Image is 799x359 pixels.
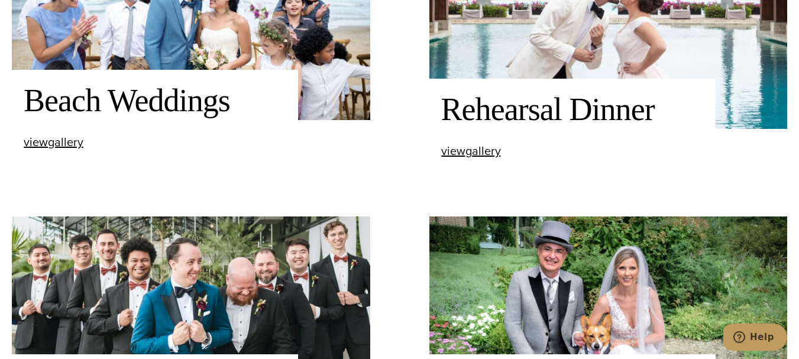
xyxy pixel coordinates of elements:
span: view gallery [24,133,83,151]
h2: Rehearsal Dinner [441,90,704,129]
h2: Beach Weddings [24,82,286,120]
iframe: Opens a widget where you can chat to one of our agents [723,324,787,353]
span: view gallery [441,142,501,160]
a: viewgallery [24,136,83,148]
a: viewgallery [441,145,501,157]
